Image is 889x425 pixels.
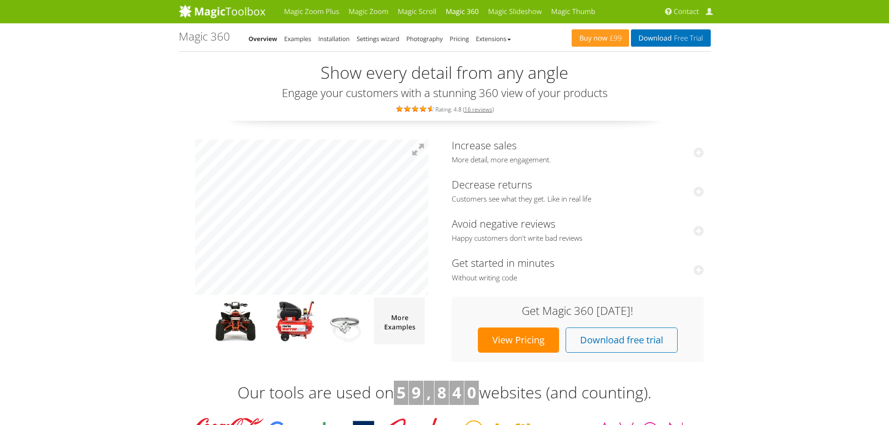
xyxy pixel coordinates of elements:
a: Buy now£99 [572,29,629,47]
a: Download free trial [566,327,678,353]
span: Happy customers don't write bad reviews [452,234,704,243]
b: 5 [397,382,406,403]
span: Contact [674,7,699,16]
b: , [427,382,431,403]
img: more magic 360 demos [374,298,425,344]
a: DownloadFree Trial [631,29,710,47]
a: Settings wizard [357,35,399,43]
div: Rating: 4.8 ( ) [179,104,711,114]
b: 4 [452,382,461,403]
b: 0 [467,382,476,403]
a: Photography [406,35,443,43]
a: Pricing [450,35,469,43]
b: 8 [437,382,446,403]
span: Without writing code [452,273,704,283]
img: MagicToolbox.com - Image tools for your website [179,4,266,18]
a: Avoid negative reviewsHappy customers don't write bad reviews [452,216,704,243]
a: Extensions [476,35,511,43]
h3: Engage your customers with a stunning 360 view of your products [179,87,711,99]
b: 9 [412,382,420,403]
a: Installation [318,35,350,43]
h2: Show every detail from any angle [179,63,711,82]
span: Customers see what they get. Like in real life [452,195,704,204]
a: Examples [284,35,311,43]
span: £99 [608,35,622,42]
span: More detail, more engagement. [452,155,704,165]
a: View Pricing [478,327,559,353]
h1: Magic 360 [179,30,230,42]
a: Get started in minutesWithout writing code [452,256,704,282]
a: Increase salesMore detail, more engagement. [452,138,704,165]
h3: Get Magic 360 [DATE]! [461,305,694,317]
h3: Our tools are used on websites (and counting). [179,381,711,405]
span: Free Trial [672,35,703,42]
a: 16 reviews [464,105,492,113]
a: Decrease returnsCustomers see what they get. Like in real life [452,177,704,204]
a: Overview [249,35,278,43]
